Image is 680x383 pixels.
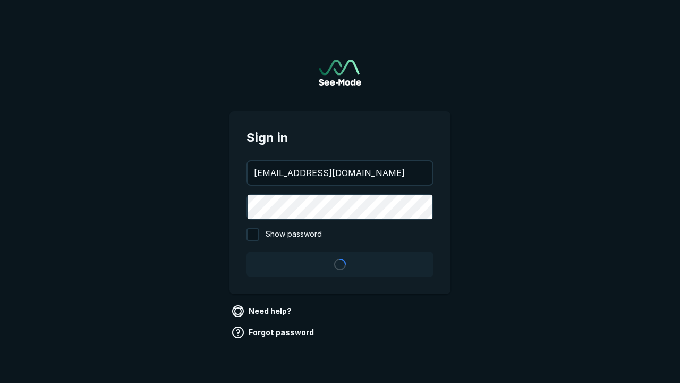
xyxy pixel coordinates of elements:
a: Need help? [229,303,296,320]
input: your@email.com [248,161,432,185]
span: Show password [266,228,322,241]
img: See-Mode Logo [319,60,361,86]
span: Sign in [246,128,433,147]
a: Forgot password [229,324,318,341]
a: Go to sign in [319,60,361,86]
